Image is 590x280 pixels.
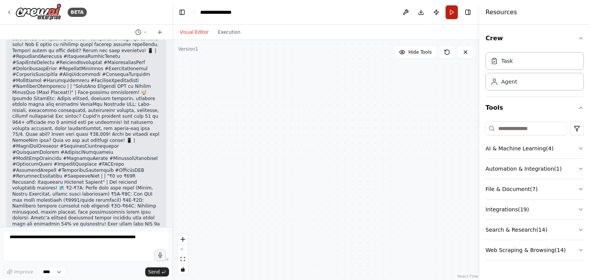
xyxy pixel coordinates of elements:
div: Tools [486,119,584,267]
span: Improve [14,269,33,275]
button: Hide Tools [394,46,436,58]
button: Start a new chat [154,28,166,37]
button: Click to speak your automation idea [154,249,166,261]
button: Send [145,267,169,277]
button: Automation & Integration(1) [486,159,584,179]
h4: Resources [486,8,517,17]
button: Integrations(19) [486,199,584,219]
nav: breadcrumb [200,8,239,16]
button: Tools [486,97,584,119]
button: AI & Machine Learning(4) [486,138,584,158]
button: File & Document(7) [486,179,584,199]
span: Send [148,269,160,275]
div: React Flow controls [178,234,188,274]
img: Logo [15,3,61,21]
button: fit view [178,254,188,264]
div: Agent [501,78,517,86]
a: React Flow attribution [457,274,478,278]
div: Task [501,57,513,65]
button: Execution [213,28,245,37]
button: Switch to previous chat [132,28,151,37]
span: Hide Tools [408,49,432,55]
div: Version 1 [178,46,198,52]
div: Crew [486,49,584,97]
button: Crew [486,28,584,49]
div: BETA [68,8,87,17]
button: zoom in [178,234,188,244]
button: Visual Editor [175,28,213,37]
button: Web Scraping & Browsing(14) [486,240,584,260]
button: toggle interactivity [178,264,188,274]
button: Hide left sidebar [177,7,187,18]
button: Improve [3,267,36,277]
button: Hide right sidebar [462,7,473,18]
button: Search & Research(14) [486,220,584,240]
button: zoom out [178,244,188,254]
